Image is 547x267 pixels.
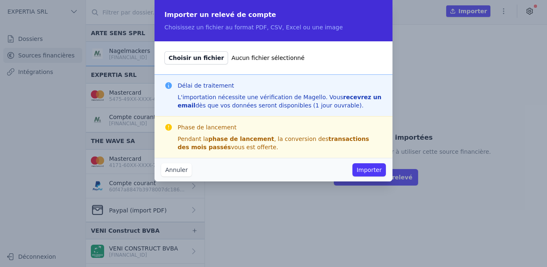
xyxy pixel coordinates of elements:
[178,135,383,151] div: Pendant la , la conversion des vous est offerte.
[178,81,383,90] h3: Délai de traitement
[178,123,383,131] h3: Phase de lancement
[231,54,304,62] span: Aucun fichier sélectionné
[178,93,383,110] div: L'importation nécessite une vérification de Magello. Vous dès que vos données seront disponibles ...
[161,163,192,176] button: Annuler
[164,10,383,20] h2: Importer un relevé de compte
[208,136,274,142] strong: phase de lancement
[164,23,383,31] p: Choisissez un fichier au format PDF, CSV, Excel ou une image
[164,51,228,64] span: Choisir un fichier
[352,163,386,176] button: Importer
